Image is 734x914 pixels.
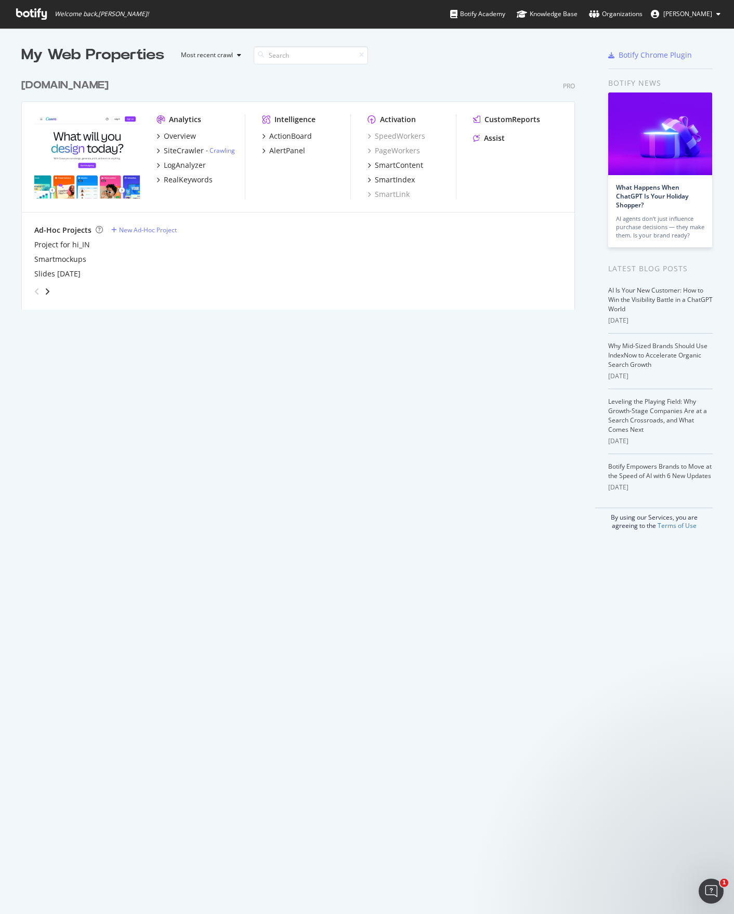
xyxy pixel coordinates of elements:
a: SiteCrawler- Crawling [156,145,235,156]
div: SmartContent [375,160,423,170]
div: Latest Blog Posts [608,263,713,274]
div: grid [21,65,583,310]
div: ActionBoard [269,131,312,141]
div: LogAnalyzer [164,160,206,170]
div: Organizations [589,9,643,19]
div: RealKeywords [164,175,213,185]
a: New Ad-Hoc Project [111,226,177,234]
a: PageWorkers [368,145,420,156]
a: CustomReports [473,114,540,125]
a: ActionBoard [262,131,312,141]
a: Smartmockups [34,254,86,264]
div: [DATE] [608,316,713,325]
div: CustomReports [484,114,540,125]
a: Overview [156,131,196,141]
a: What Happens When ChatGPT Is Your Holiday Shopper? [616,183,688,209]
span: Welcome back, [PERSON_NAME] ! [55,10,149,18]
span: 1 [720,879,728,887]
div: New Ad-Hoc Project [119,226,177,234]
div: AI agents don’t just influence purchase decisions — they make them. Is your brand ready? [616,215,704,240]
div: Botify Chrome Plugin [619,50,692,60]
div: Botify news [608,77,713,89]
input: Search [254,46,368,64]
a: SmartLink [368,189,410,200]
div: Assist [484,133,505,143]
div: Most recent crawl [181,52,233,58]
div: [DATE] [608,372,713,381]
div: Analytics [169,114,201,125]
a: SmartIndex [368,175,415,185]
a: AlertPanel [262,145,305,156]
div: angle-right [44,286,51,297]
a: Why Mid-Sized Brands Should Use IndexNow to Accelerate Organic Search Growth [608,341,707,369]
a: Assist [473,133,505,143]
div: [DATE] [608,436,713,446]
div: By using our Services, you are agreeing to the [595,508,713,530]
a: Botify Chrome Plugin [608,50,692,60]
a: Terms of Use [658,521,697,530]
div: Pro [563,82,575,90]
span: Lee Ginbey [663,9,712,18]
div: [DOMAIN_NAME] [21,78,109,93]
a: SpeedWorkers [368,131,425,141]
div: SmartIndex [375,175,415,185]
a: Leveling the Playing Field: Why Growth-Stage Companies Are at a Search Crossroads, and What Comes... [608,397,707,434]
div: My Web Properties [21,45,164,65]
a: Project for hi_IN [34,240,90,250]
div: - [206,146,235,155]
div: angle-left [30,283,44,300]
a: Crawling [209,146,235,155]
div: Ad-Hoc Projects [34,225,91,235]
iframe: Intercom live chat [699,879,724,904]
a: Botify Empowers Brands to Move at the Speed of AI with 6 New Updates [608,462,712,480]
div: Overview [164,131,196,141]
div: Knowledge Base [517,9,578,19]
img: canva.com [34,114,140,198]
a: [DOMAIN_NAME] [21,78,113,93]
div: Intelligence [274,114,316,125]
div: AlertPanel [269,145,305,156]
div: SiteCrawler [164,145,204,156]
a: RealKeywords [156,175,213,185]
button: [PERSON_NAME] [643,6,729,22]
a: SmartContent [368,160,423,170]
button: Most recent crawl [173,47,245,63]
img: What Happens When ChatGPT Is Your Holiday Shopper? [608,92,712,175]
div: Botify Academy [450,9,505,19]
a: LogAnalyzer [156,160,206,170]
div: Activation [380,114,416,125]
div: [DATE] [608,483,713,492]
a: Slides [DATE] [34,269,81,279]
a: AI Is Your New Customer: How to Win the Visibility Battle in a ChatGPT World [608,286,713,313]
